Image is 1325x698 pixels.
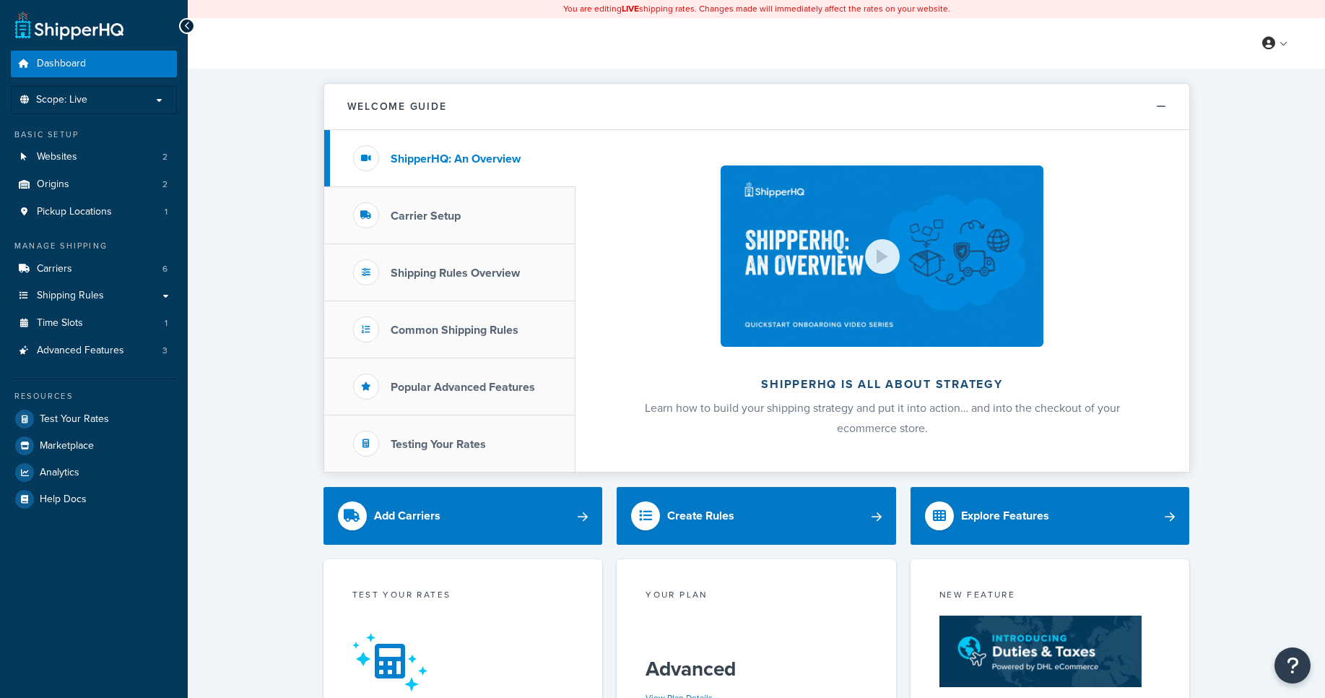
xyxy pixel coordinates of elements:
h3: ShipperHQ: An Overview [391,152,521,165]
div: Your Plan [646,588,867,605]
div: Explore Features [961,506,1049,526]
h5: Advanced [646,658,867,681]
a: Websites2 [11,144,177,171]
li: Pickup Locations [11,199,177,225]
a: Advanced Features3 [11,337,177,364]
span: Carriers [37,263,72,275]
span: 3 [162,345,168,357]
a: Analytics [11,460,177,486]
span: Time Slots [37,317,83,329]
span: Analytics [40,467,79,479]
a: Carriers6 [11,256,177,283]
div: Manage Shipping [11,240,177,252]
a: Time Slots1 [11,310,177,337]
div: Create Rules [667,506,734,526]
span: Help Docs [40,494,87,506]
div: Basic Setup [11,129,177,141]
span: Learn how to build your shipping strategy and put it into action… and into the checkout of your e... [645,400,1120,436]
span: Marketplace [40,440,94,452]
h3: Common Shipping Rules [391,324,518,337]
li: Advanced Features [11,337,177,364]
h3: Popular Advanced Features [391,381,535,394]
h2: Welcome Guide [347,101,447,112]
div: Test your rates [352,588,574,605]
div: Add Carriers [374,506,440,526]
span: Dashboard [37,58,86,70]
li: Origins [11,171,177,198]
span: 2 [162,151,168,163]
span: 1 [165,206,168,218]
span: Pickup Locations [37,206,112,218]
span: Websites [37,151,77,163]
a: Add Carriers [323,487,603,545]
span: 2 [162,178,168,191]
h3: Shipping Rules Overview [391,267,520,280]
li: Time Slots [11,310,177,337]
span: Advanced Features [37,345,124,357]
h3: Carrier Setup [391,210,461,223]
button: Welcome Guide [324,84,1189,130]
a: Help Docs [11,486,177,512]
h2: ShipperHQ is all about strategy [614,378,1151,391]
a: Marketplace [11,433,177,459]
a: Explore Features [911,487,1190,545]
li: Carriers [11,256,177,283]
li: Websites [11,144,177,171]
div: New Feature [939,588,1161,605]
img: ShipperHQ is all about strategy [721,165,1043,347]
span: Shipping Rules [37,290,104,302]
a: Dashboard [11,51,177,77]
span: Test Your Rates [40,413,109,426]
a: Test Your Rates [11,406,177,432]
div: Resources [11,390,177,402]
span: Origins [37,178,69,191]
a: Pickup Locations1 [11,199,177,225]
span: 1 [165,317,168,329]
button: Open Resource Center [1274,647,1311,684]
a: Origins2 [11,171,177,198]
a: Create Rules [617,487,896,545]
span: 6 [162,263,168,275]
b: LIVE [622,2,639,15]
h3: Testing Your Rates [391,438,486,451]
a: Shipping Rules [11,283,177,309]
span: Scope: Live [36,94,87,106]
